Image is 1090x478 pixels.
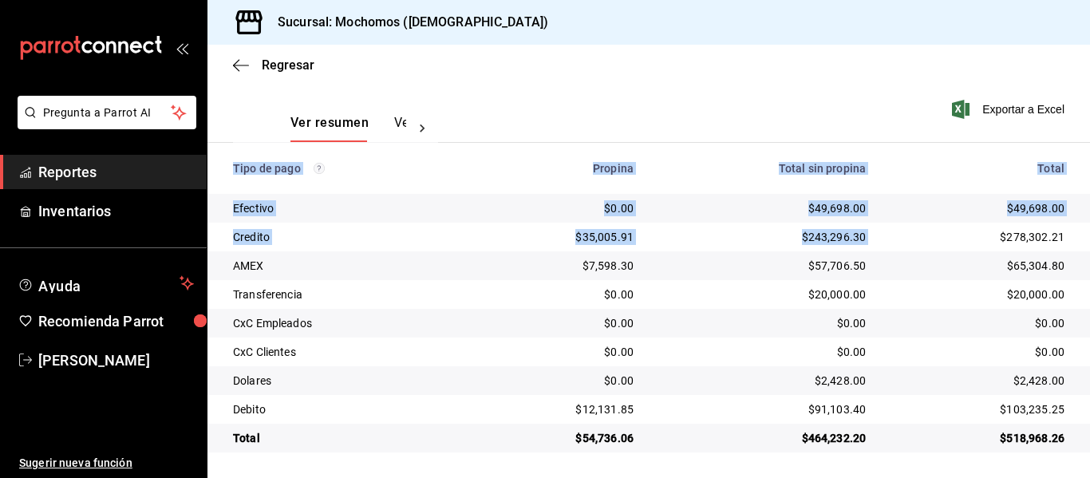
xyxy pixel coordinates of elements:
div: $518,968.26 [891,430,1064,446]
span: Sugerir nueva función [19,455,194,472]
button: Exportar a Excel [955,100,1064,119]
div: Debito [233,401,462,417]
div: $49,698.00 [891,200,1064,216]
div: $12,131.85 [488,401,634,417]
div: $49,698.00 [659,200,866,216]
div: $464,232.20 [659,430,866,446]
div: $35,005.91 [488,229,634,245]
span: Ayuda [38,274,173,293]
a: Pregunta a Parrot AI [11,116,196,132]
svg: Los pagos realizados con Pay y otras terminales son montos brutos. [314,163,325,174]
h3: Sucursal: Mochomos ([DEMOGRAPHIC_DATA]) [265,13,548,32]
div: $7,598.30 [488,258,634,274]
div: $243,296.30 [659,229,866,245]
div: $91,103.40 [659,401,866,417]
div: $0.00 [488,315,634,331]
button: open_drawer_menu [176,41,188,54]
div: Transferencia [233,286,462,302]
div: $0.00 [488,344,634,360]
div: $0.00 [488,200,634,216]
span: Recomienda Parrot [38,310,194,332]
button: Pregunta a Parrot AI [18,96,196,129]
div: $0.00 [488,373,634,389]
div: $278,302.21 [891,229,1064,245]
div: AMEX [233,258,462,274]
div: Propina [488,162,634,175]
div: Total sin propina [659,162,866,175]
div: $103,235.25 [891,401,1064,417]
div: $20,000.00 [891,286,1064,302]
span: [PERSON_NAME] [38,350,194,371]
div: Total [891,162,1064,175]
div: Tipo de pago [233,162,462,175]
div: $0.00 [891,344,1064,360]
div: $0.00 [488,286,634,302]
div: navigation tabs [290,115,406,142]
div: $0.00 [659,315,866,331]
div: $0.00 [659,344,866,360]
span: Pregunta a Parrot AI [43,105,172,121]
span: Reportes [38,161,194,183]
button: Regresar [233,57,314,73]
span: Regresar [262,57,314,73]
div: $54,736.06 [488,430,634,446]
div: Efectivo [233,200,462,216]
div: $2,428.00 [659,373,866,389]
button: Ver pagos [394,115,454,142]
div: Dolares [233,373,462,389]
div: CxC Empleados [233,315,462,331]
button: Ver resumen [290,115,369,142]
div: $65,304.80 [891,258,1064,274]
div: $0.00 [891,315,1064,331]
div: $2,428.00 [891,373,1064,389]
div: CxC Clientes [233,344,462,360]
div: $20,000.00 [659,286,866,302]
div: Credito [233,229,462,245]
div: $57,706.50 [659,258,866,274]
div: Total [233,430,462,446]
span: Inventarios [38,200,194,222]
